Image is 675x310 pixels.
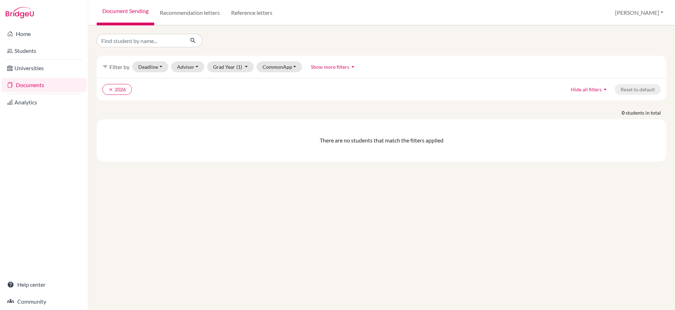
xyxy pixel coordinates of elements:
[311,64,349,70] span: Show more filters
[602,86,609,93] i: arrow_drop_up
[1,78,86,92] a: Documents
[612,6,667,19] button: [PERSON_NAME]
[1,294,86,309] a: Community
[1,278,86,292] a: Help center
[171,61,205,72] button: Advisor
[100,136,664,145] div: There are no students that match the filters applied
[236,64,242,70] span: (1)
[571,86,602,92] span: Hide all filters
[305,61,362,72] button: Show more filtersarrow_drop_up
[626,109,667,116] span: students in total
[257,61,302,72] button: CommonApp
[108,87,113,92] i: clear
[349,63,356,70] i: arrow_drop_up
[6,7,34,18] img: Bridge-U
[109,63,129,70] span: Filter by
[622,109,626,116] strong: 0
[1,61,86,75] a: Universities
[1,44,86,58] a: Students
[97,34,184,47] input: Find student by name...
[1,95,86,109] a: Analytics
[132,61,168,72] button: Deadline
[565,84,615,95] button: Hide all filtersarrow_drop_up
[615,84,661,95] button: Reset to default
[207,61,254,72] button: Grad Year(1)
[102,84,132,95] button: clear2026
[1,27,86,41] a: Home
[102,64,108,69] i: filter_list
